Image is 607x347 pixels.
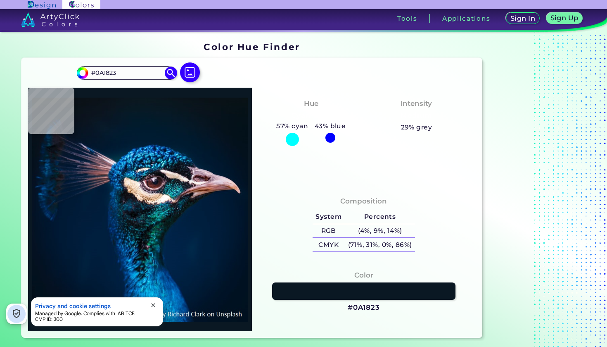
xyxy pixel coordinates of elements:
a: Sign In [507,13,538,24]
img: img_pavlin.jpg [32,92,248,327]
h4: Composition [340,195,387,207]
img: ArtyClick Design logo [28,1,55,9]
h5: CMYK [313,238,345,251]
h5: (4%, 9%, 14%) [345,224,415,238]
h3: Medium [397,111,436,121]
img: icon picture [180,62,200,82]
img: logo_artyclick_colors_white.svg [21,12,79,27]
h5: System [313,210,345,224]
h5: RGB [313,224,345,238]
h5: Sign Up [552,15,577,21]
img: icon search [165,67,177,79]
h1: Color Hue Finder [204,41,300,53]
h4: Intensity [401,98,432,110]
input: type color.. [88,67,165,79]
h3: Applications [442,15,491,22]
h5: 29% grey [401,122,432,133]
h4: Color [354,269,373,281]
h4: Hue [304,98,318,110]
h3: Cyan-Blue [288,111,334,121]
h3: Tools [397,15,417,22]
h5: 43% blue [311,121,349,132]
h5: Sign In [512,15,534,22]
a: Sign Up [548,13,581,24]
h5: (71%, 31%, 0%, 86%) [345,238,415,251]
h5: 57% cyan [273,121,311,132]
h5: Percents [345,210,415,224]
h3: #0A1823 [348,303,380,313]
